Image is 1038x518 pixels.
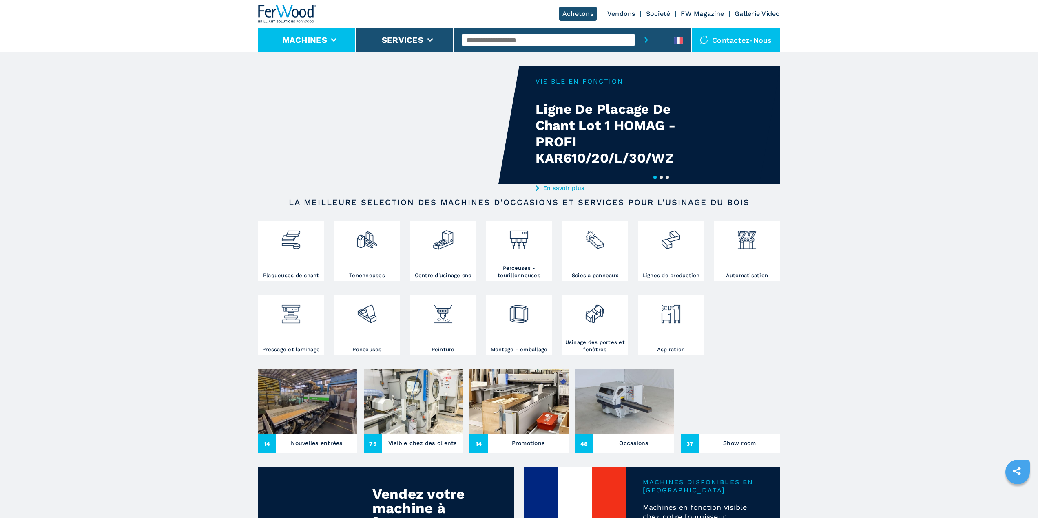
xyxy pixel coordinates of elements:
a: Lignes de production [638,221,704,281]
img: sezionatrici_2.png [584,223,606,251]
button: Services [382,35,423,45]
span: 37 [681,434,699,453]
a: Scies à panneaux [562,221,628,281]
img: foratrici_inseritrici_2.png [508,223,530,251]
a: Perceuses - tourillonneuses [486,221,552,281]
a: Tenonneuses [334,221,400,281]
h3: Perceuses - tourillonneuses [488,265,550,279]
h3: Montage - emballage [491,346,548,353]
img: Promotions [469,369,569,434]
h3: Nouvelles entrées [291,437,342,449]
h3: Automatisation [726,272,768,279]
h3: Pressage et laminage [262,346,320,353]
a: Plaqueuses de chant [258,221,324,281]
img: linee_di_produzione_2.png [660,223,682,251]
div: Contactez-nous [692,28,780,52]
img: Visible chez des clients [364,369,463,434]
a: sharethis [1007,461,1027,481]
button: Machines [282,35,327,45]
img: Ferwood [258,5,317,23]
img: verniciatura_1.png [432,297,454,325]
a: FW Magazine [681,10,724,18]
a: Ponceuses [334,295,400,355]
a: Montage - emballage [486,295,552,355]
img: bordatrici_1.png [280,223,302,251]
img: pressa-strettoia.png [280,297,302,325]
a: Centre d'usinage cnc [410,221,476,281]
h3: Occasions [619,437,648,449]
a: En savoir plus [536,185,695,191]
button: submit-button [635,28,657,52]
h3: Promotions [512,437,545,449]
a: Promotions14Promotions [469,369,569,453]
a: Usinage des portes et fenêtres [562,295,628,355]
a: Vendons [607,10,635,18]
a: Show room37Show room [681,369,780,453]
img: squadratrici_2.png [356,223,378,251]
button: 1 [653,176,657,179]
a: Visible chez des clients75Visible chez des clients [364,369,463,453]
img: centro_di_lavoro_cnc_2.png [432,223,454,251]
a: Gallerie Video [735,10,780,18]
img: montaggio_imballaggio_2.png [508,297,530,325]
a: Pressage et laminage [258,295,324,355]
img: Show room [681,369,780,434]
img: Occasions [575,369,674,434]
h3: Plaqueuses de chant [263,272,319,279]
h3: Scies à panneaux [572,272,618,279]
a: Occasions48Occasions [575,369,674,453]
img: aspirazione_1.png [660,297,682,325]
a: Nouvelles entrées14Nouvelles entrées [258,369,357,453]
h2: LA MEILLEURE SÉLECTION DES MACHINES D'OCCASIONS ET SERVICES POUR L'USINAGE DU BOIS [284,197,754,207]
span: 14 [258,434,277,453]
span: 48 [575,434,593,453]
button: 2 [660,176,663,179]
h3: Centre d'usinage cnc [415,272,471,279]
a: Peinture [410,295,476,355]
span: 75 [364,434,382,453]
h3: Show room [723,437,756,449]
h3: Usinage des portes et fenêtres [564,339,626,353]
span: 14 [469,434,488,453]
iframe: Chat [1003,481,1032,512]
a: Automatisation [714,221,780,281]
video: Your browser does not support the video tag. [258,66,519,184]
img: lavorazione_porte_finestre_2.png [584,297,606,325]
img: levigatrici_2.png [356,297,378,325]
img: Nouvelles entrées [258,369,357,434]
h3: Tenonneuses [349,272,385,279]
a: Achetons [559,7,597,21]
a: Aspiration [638,295,704,355]
a: Société [646,10,671,18]
h3: Ponceuses [352,346,381,353]
h3: Aspiration [657,346,685,353]
h3: Peinture [432,346,455,353]
h3: Visible chez des clients [388,437,457,449]
img: automazione.png [736,223,758,251]
img: Contactez-nous [700,36,708,44]
button: 3 [666,176,669,179]
h3: Lignes de production [642,272,700,279]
